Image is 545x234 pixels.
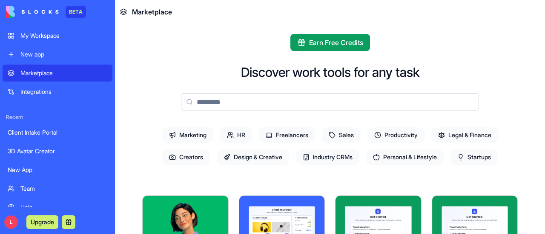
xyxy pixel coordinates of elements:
span: Legal & Finance [431,127,498,143]
a: My Workspace [3,27,112,44]
div: Client Intake Portal [8,128,107,137]
span: Marketing [162,127,213,143]
a: 3D Avatar Creator [3,143,112,160]
a: Integrations [3,83,112,100]
img: logo [6,6,59,18]
div: Help [20,203,107,211]
a: Client Intake Portal [3,124,112,141]
button: Upgrade [26,215,58,229]
span: Personal & Lifestyle [366,149,444,165]
div: My Workspace [20,31,107,40]
a: Help [3,199,112,216]
div: Integrations [20,87,107,96]
a: New App [3,161,112,178]
span: HR [220,127,252,143]
a: Team [3,180,112,197]
a: Upgrade [26,217,58,226]
span: Industry CRMs [296,149,359,165]
span: L [4,215,18,229]
span: Freelancers [259,127,315,143]
a: Marketplace [3,65,112,82]
a: BETA [6,6,86,18]
a: New app [3,46,112,63]
span: Marketplace [132,7,172,17]
span: Productivity [367,127,425,143]
div: 3D Avatar Creator [8,147,107,155]
span: Startups [450,149,498,165]
div: New App [8,166,107,174]
span: Design & Creative [217,149,289,165]
div: Team [20,184,107,193]
span: Creators [162,149,210,165]
span: Recent [3,114,112,121]
h2: Discover work tools for any task [241,65,419,80]
div: Marketplace [20,69,107,77]
div: New app [20,50,107,59]
div: BETA [66,6,86,18]
span: Earn Free Credits [309,37,363,48]
button: Earn Free Credits [290,34,370,51]
span: Sales [322,127,361,143]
